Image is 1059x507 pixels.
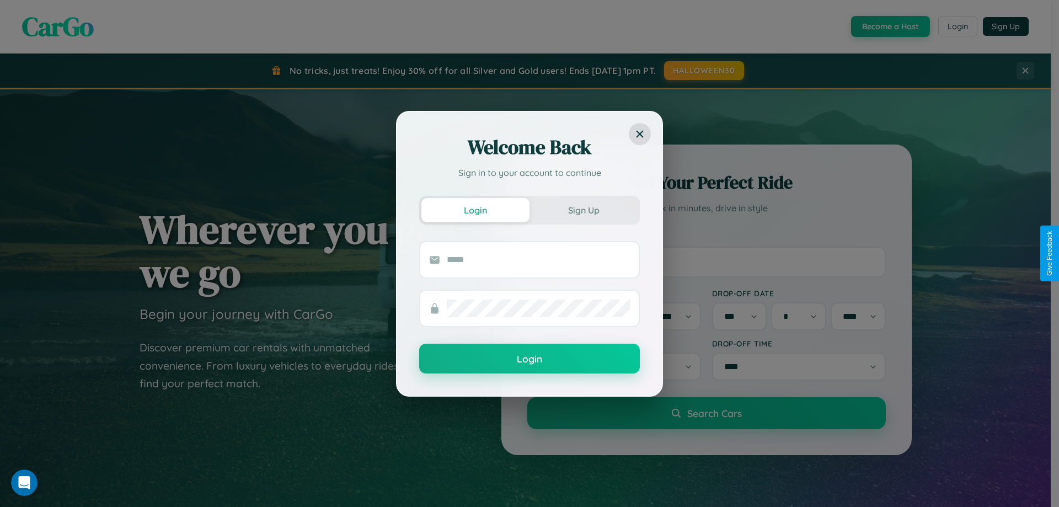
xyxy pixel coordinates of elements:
[419,134,640,161] h2: Welcome Back
[529,198,638,222] button: Sign Up
[1046,231,1053,276] div: Give Feedback
[421,198,529,222] button: Login
[419,166,640,179] p: Sign in to your account to continue
[419,344,640,373] button: Login
[11,469,38,496] iframe: Intercom live chat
